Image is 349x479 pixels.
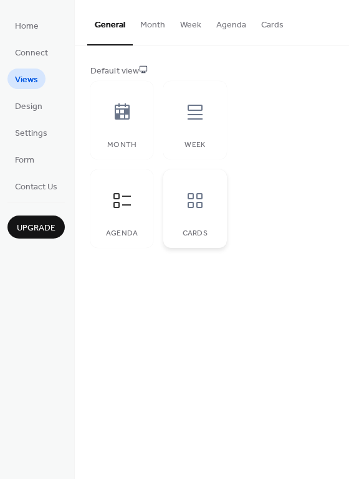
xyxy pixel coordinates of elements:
a: Contact Us [7,176,65,196]
span: Views [15,74,38,87]
button: Upgrade [7,216,65,239]
div: Agenda [103,229,141,238]
span: Form [15,154,34,167]
span: Home [15,20,39,33]
div: Week [176,141,214,149]
a: Connect [7,42,55,62]
div: Month [103,141,141,149]
a: Views [7,69,45,89]
span: Settings [15,127,47,140]
span: Design [15,100,42,113]
a: Form [7,149,42,169]
span: Contact Us [15,181,57,194]
a: Home [7,15,46,36]
span: Connect [15,47,48,60]
div: Default view [90,65,331,78]
div: Cards [176,229,214,238]
a: Settings [7,122,55,143]
a: Design [7,95,50,116]
span: Upgrade [17,222,55,235]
